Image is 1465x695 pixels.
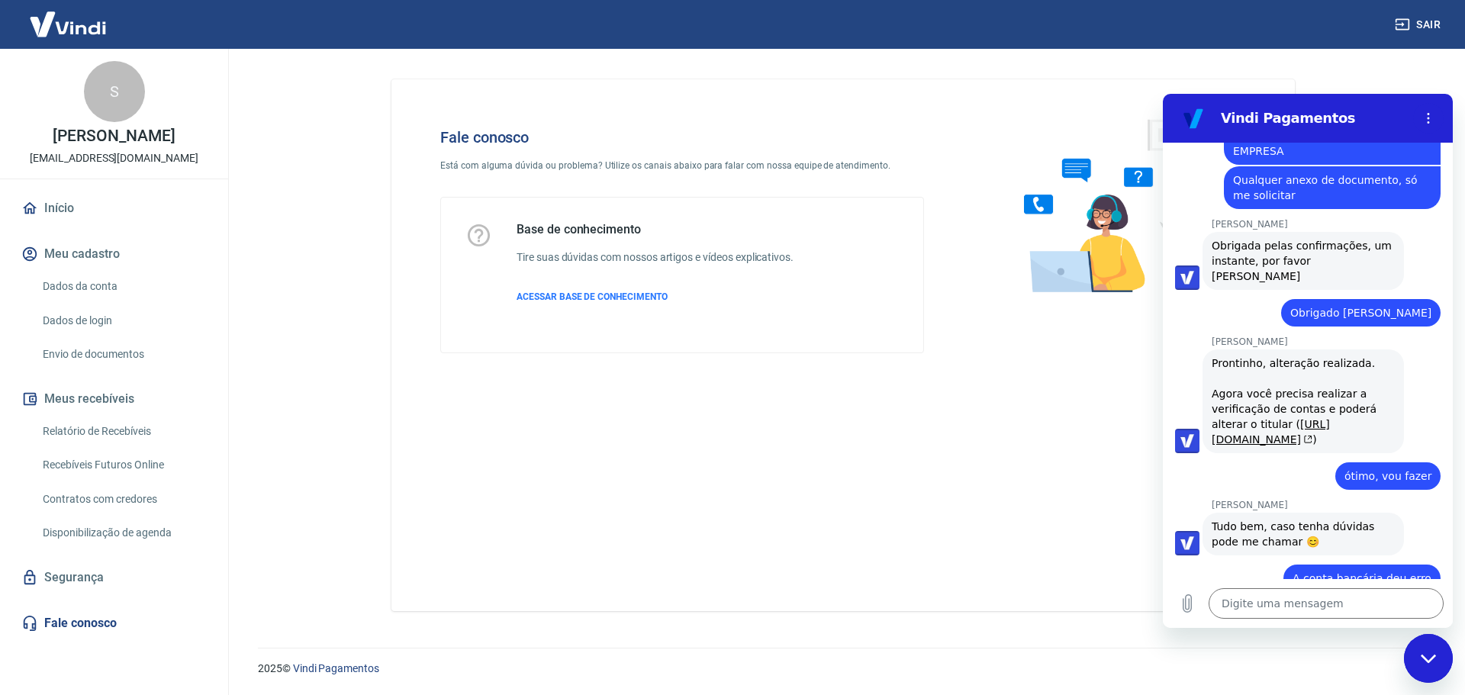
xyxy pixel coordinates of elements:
a: Recebíveis Futuros Online [37,449,210,481]
h5: Base de conhecimento [517,222,794,237]
p: 2025 © [258,661,1428,677]
h6: Tire suas dúvidas com nossos artigos e vídeos explicativos. [517,249,794,265]
a: Início [18,191,210,225]
img: Vindi [18,1,118,47]
iframe: Janela de mensagens [1163,94,1453,628]
h4: Fale conosco [440,128,924,146]
p: [PERSON_NAME] [53,128,175,144]
p: Está com alguma dúvida ou problema? Utilize os canais abaixo para falar com nossa equipe de atend... [440,159,924,172]
a: Segurança [18,561,210,594]
a: Envio de documentos [37,339,210,370]
a: ACESSAR BASE DE CONHECIMENTO [517,290,794,304]
iframe: Botão para abrir a janela de mensagens, conversa em andamento [1404,634,1453,683]
a: Dados de login [37,305,210,336]
a: Disponibilização de agenda [37,517,210,549]
a: Dados da conta [37,271,210,302]
button: Meus recebíveis [18,382,210,416]
a: Fale conosco [18,607,210,640]
p: [EMAIL_ADDRESS][DOMAIN_NAME] [30,150,198,166]
a: Contratos com credores [37,484,210,515]
a: Vindi Pagamentos [293,662,379,674]
span: ACESSAR BASE DE CONHECIMENTO [517,291,668,302]
a: Relatório de Recebíveis [37,416,210,447]
img: Fale conosco [993,104,1225,307]
div: S [84,61,145,122]
button: Sair [1392,11,1447,39]
button: Meu cadastro [18,237,210,271]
